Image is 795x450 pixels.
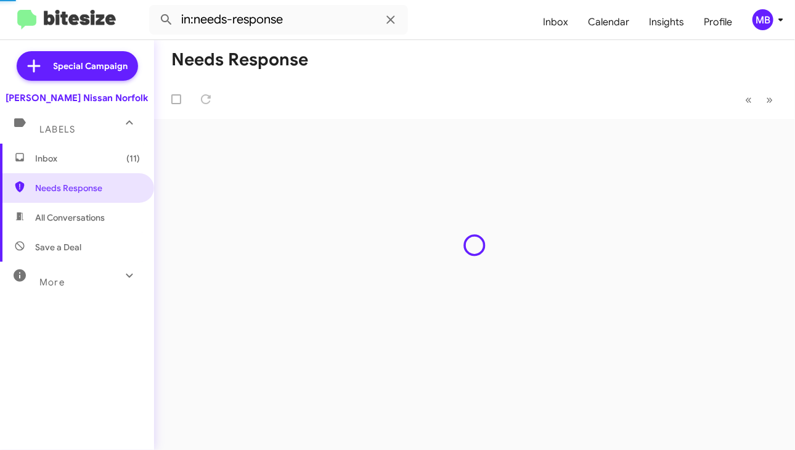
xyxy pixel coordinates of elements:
div: MB [752,9,773,30]
span: Special Campaign [54,60,128,72]
a: Profile [694,4,742,40]
span: More [39,277,65,288]
button: MB [742,9,781,30]
button: Next [759,87,780,112]
span: All Conversations [35,211,105,224]
span: » [766,92,773,107]
span: « [745,92,752,107]
input: Search [149,5,408,35]
nav: Page navigation example [738,87,780,112]
a: Calendar [578,4,639,40]
span: Needs Response [35,182,140,194]
button: Previous [738,87,759,112]
a: Inbox [533,4,578,40]
span: (11) [126,152,140,165]
span: Labels [39,124,75,135]
span: Inbox [35,152,140,165]
span: Save a Deal [35,241,81,253]
h1: Needs Response [171,50,308,70]
a: Special Campaign [17,51,138,81]
div: [PERSON_NAME] Nissan Norfolk [6,92,149,104]
a: Insights [639,4,694,40]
